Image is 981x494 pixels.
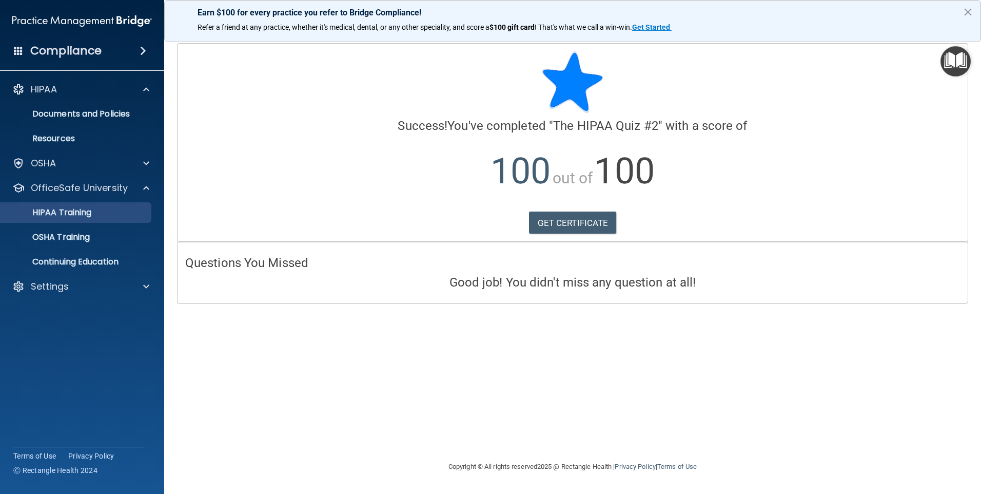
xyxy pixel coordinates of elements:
p: OfficeSafe University [31,182,128,194]
a: HIPAA [12,83,149,96]
button: Close [963,4,973,20]
span: Refer a friend at any practice, whether it's medical, dental, or any other speciality, and score a [198,23,489,31]
h4: Good job! You didn't miss any question at all! [185,276,960,289]
p: OSHA Training [7,232,90,242]
p: HIPAA [31,83,57,96]
span: ! That's what we call a win-win. [535,23,632,31]
h4: Compliance [30,44,102,58]
a: Settings [12,280,149,293]
button: Open Resource Center [940,46,971,77]
a: OSHA [12,157,149,169]
h4: Questions You Missed [185,256,960,270]
p: Earn $100 for every practice you refer to Bridge Compliance! [198,8,948,17]
h4: You've completed " " with a score of [185,119,960,132]
a: Terms of Use [657,463,697,470]
a: Get Started [632,23,672,31]
span: The HIPAA Quiz #2 [553,119,658,133]
img: PMB logo [12,11,152,31]
a: OfficeSafe University [12,182,149,194]
a: GET CERTIFICATE [529,212,617,234]
strong: $100 gift card [489,23,535,31]
strong: Get Started [632,23,670,31]
img: blue-star-rounded.9d042014.png [542,51,603,113]
div: Copyright © All rights reserved 2025 @ Rectangle Health | | [385,450,760,483]
a: Privacy Policy [615,463,655,470]
p: OSHA [31,157,56,169]
a: Privacy Policy [68,451,114,461]
p: Settings [31,280,69,293]
p: HIPAA Training [7,207,91,218]
span: 100 [490,150,551,192]
span: Ⓒ Rectangle Health 2024 [13,465,97,476]
a: Terms of Use [13,451,56,461]
p: Resources [7,134,147,144]
span: Success! [398,119,447,133]
span: out of [553,169,593,187]
p: Documents and Policies [7,109,147,119]
span: 100 [594,150,654,192]
p: Continuing Education [7,257,147,267]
